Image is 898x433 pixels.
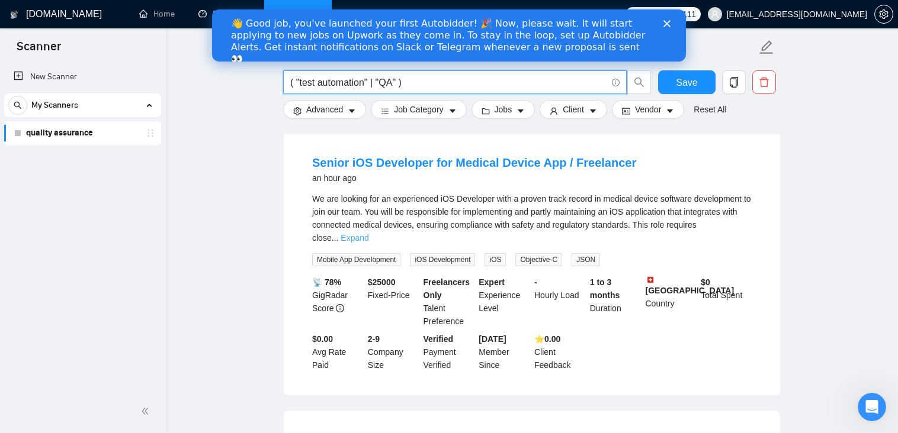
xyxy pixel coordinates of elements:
span: user [550,106,558,115]
span: caret-down [589,106,597,115]
div: Experience Level [476,276,532,328]
div: Duration [588,276,643,328]
span: ... [332,233,339,243]
span: caret-down [448,106,457,115]
button: settingAdvancedcaret-down [283,100,366,119]
a: homeHome [139,9,175,19]
img: 🇨🇭 [646,276,655,284]
button: idcardVendorcaret-down [612,100,684,119]
a: Senior iOS Developer for Medical Device App / Freelancer [312,156,636,169]
span: Connects: [644,8,680,21]
span: search [628,77,650,88]
a: quality assurance [26,121,139,145]
span: info-circle [612,79,620,86]
span: JSON [572,253,600,266]
b: Expert [479,277,505,287]
span: idcard [622,106,630,115]
b: $0.00 [312,334,333,344]
span: iOS Development [410,253,475,266]
span: My Scanners [31,93,78,117]
div: Payment Verified [421,332,477,371]
span: setting [875,9,893,19]
div: Client Feedback [532,332,588,371]
b: [GEOGRAPHIC_DATA] [646,276,735,295]
span: Jobs [495,103,512,116]
div: 👋 Good job, you've launched your first Autobidder! 🎉 Now, please wait. It will start applying to ... [19,8,436,56]
span: caret-down [348,106,356,115]
a: dashboardDashboard [198,9,252,19]
span: caret-down [517,106,525,115]
b: [DATE] [479,334,506,344]
a: searchScanner [276,9,320,19]
button: Save [658,70,716,94]
button: setting [874,5,893,24]
div: Company Size [365,332,421,371]
b: - [534,277,537,287]
span: copy [723,77,745,88]
button: userClientcaret-down [540,100,607,119]
div: Fixed-Price [365,276,421,328]
iframe: Intercom live chat banner [212,9,686,62]
span: edit [759,40,774,55]
div: Country [643,276,699,328]
span: info-circle [336,304,344,312]
div: Member Since [476,332,532,371]
iframe: Intercom live chat [858,393,886,421]
span: holder [146,128,155,138]
div: Avg Rate Paid [310,332,365,371]
span: setting [293,106,302,115]
span: caret-down [666,106,674,115]
b: Verified [424,334,454,344]
button: search [8,96,27,115]
span: Advanced [306,103,343,116]
div: Total Spent [698,276,754,328]
span: search [9,101,27,109]
div: GigRadar Score [310,276,365,328]
span: 111 [682,8,695,21]
div: Close [451,11,463,18]
span: Vendor [635,103,661,116]
span: delete [753,77,775,88]
b: ⭐️ 0.00 [534,334,560,344]
span: bars [381,106,389,115]
button: search [627,70,651,94]
b: 1 to 3 months [590,277,620,300]
input: Search Freelance Jobs... [290,75,607,90]
span: Client [563,103,584,116]
b: Freelancers Only [424,277,470,300]
span: Mobile App Development [312,253,400,266]
div: Hourly Load [532,276,588,328]
span: user [711,10,719,18]
div: We are looking for an experienced iOS Developer with a proven track record in medical device soft... [312,192,752,244]
div: an hour ago [312,171,636,185]
button: folderJobscaret-down [472,100,535,119]
button: copy [722,70,746,94]
img: logo [10,5,18,24]
button: delete [752,70,776,94]
span: double-left [141,405,153,417]
b: 📡 78% [312,277,341,287]
span: Save [676,75,697,90]
span: Scanner [7,38,70,63]
span: Job Category [394,103,443,116]
li: My Scanners [4,93,161,145]
span: folder [482,106,490,115]
li: New Scanner [4,65,161,89]
span: Objective-C [515,253,562,266]
span: iOS [485,253,506,266]
b: 2-9 [368,334,380,344]
a: Reset All [694,103,726,116]
div: Talent Preference [421,276,477,328]
button: barsJob Categorycaret-down [371,100,466,119]
a: New Scanner [14,65,152,89]
a: Expand [341,233,368,243]
a: setting [874,9,893,19]
b: $ 0 [701,277,710,287]
b: $ 25000 [368,277,396,287]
